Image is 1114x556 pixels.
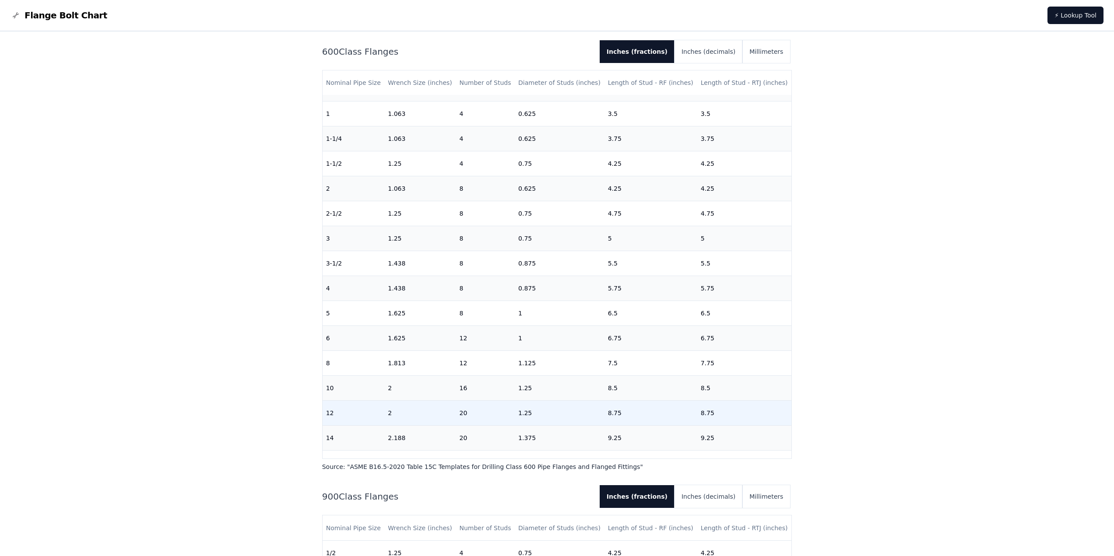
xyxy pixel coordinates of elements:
[323,101,385,126] td: 1
[604,376,697,401] td: 8.5
[697,276,792,301] td: 5.75
[323,176,385,201] td: 2
[323,326,385,351] td: 6
[515,101,604,126] td: 0.625
[456,326,515,351] td: 12
[675,485,742,508] button: Inches (decimals)
[697,326,792,351] td: 6.75
[384,426,456,451] td: 2.188
[384,201,456,226] td: 1.25
[323,226,385,251] td: 3
[384,251,456,276] td: 1.438
[697,101,792,126] td: 3.5
[456,351,515,376] td: 12
[456,101,515,126] td: 4
[604,101,697,126] td: 3.5
[742,485,790,508] button: Millimeters
[322,490,593,503] h2: 900 Class Flanges
[697,251,792,276] td: 5.5
[515,515,604,540] th: Diameter of Studs (inches)
[697,226,792,251] td: 5
[604,276,697,301] td: 5.75
[456,301,515,326] td: 8
[604,326,697,351] td: 6.75
[697,451,792,476] td: 10
[697,126,792,151] td: 3.75
[515,426,604,451] td: 1.375
[515,70,604,95] th: Diameter of Studs (inches)
[604,151,697,176] td: 4.25
[604,201,697,226] td: 4.75
[515,351,604,376] td: 1.125
[323,351,385,376] td: 8
[515,126,604,151] td: 0.625
[515,376,604,401] td: 1.25
[515,276,604,301] td: 0.875
[323,376,385,401] td: 10
[600,40,675,63] button: Inches (fractions)
[604,176,697,201] td: 4.25
[600,485,675,508] button: Inches (fractions)
[456,251,515,276] td: 8
[456,426,515,451] td: 20
[456,376,515,401] td: 16
[697,301,792,326] td: 6.5
[515,201,604,226] td: 0.75
[456,70,515,95] th: Number of Studs
[384,515,456,540] th: Wrench Size (inches)
[456,201,515,226] td: 8
[456,151,515,176] td: 4
[384,326,456,351] td: 1.625
[384,451,456,476] td: 2.375
[515,301,604,326] td: 1
[675,40,742,63] button: Inches (decimals)
[384,376,456,401] td: 2
[604,401,697,426] td: 8.75
[604,515,697,540] th: Length of Stud - RF (inches)
[604,70,697,95] th: Length of Stud - RF (inches)
[697,426,792,451] td: 9.25
[384,126,456,151] td: 1.063
[456,451,515,476] td: 20
[697,401,792,426] td: 8.75
[697,376,792,401] td: 8.5
[323,126,385,151] td: 1-1/4
[456,515,515,540] th: Number of Studs
[322,45,593,58] h2: 600 Class Flanges
[515,451,604,476] td: 1.5
[456,226,515,251] td: 8
[384,351,456,376] td: 1.813
[515,326,604,351] td: 1
[456,401,515,426] td: 20
[515,151,604,176] td: 0.75
[515,176,604,201] td: 0.625
[323,151,385,176] td: 1-1/2
[515,226,604,251] td: 0.75
[384,176,456,201] td: 1.063
[323,251,385,276] td: 3-1/2
[384,101,456,126] td: 1.063
[604,451,697,476] td: 10
[323,276,385,301] td: 4
[697,351,792,376] td: 7.75
[697,201,792,226] td: 4.75
[604,426,697,451] td: 9.25
[384,301,456,326] td: 1.625
[604,251,697,276] td: 5.5
[1047,7,1103,24] a: ⚡ Lookup Tool
[384,70,456,95] th: Wrench Size (inches)
[515,401,604,426] td: 1.25
[323,301,385,326] td: 5
[604,301,697,326] td: 6.5
[25,9,107,21] span: Flange Bolt Chart
[323,515,385,540] th: Nominal Pipe Size
[11,9,107,21] a: Flange Bolt Chart LogoFlange Bolt Chart
[604,226,697,251] td: 5
[323,70,385,95] th: Nominal Pipe Size
[323,401,385,426] td: 12
[456,126,515,151] td: 4
[697,176,792,201] td: 4.25
[742,40,790,63] button: Millimeters
[456,176,515,201] td: 8
[323,201,385,226] td: 2-1/2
